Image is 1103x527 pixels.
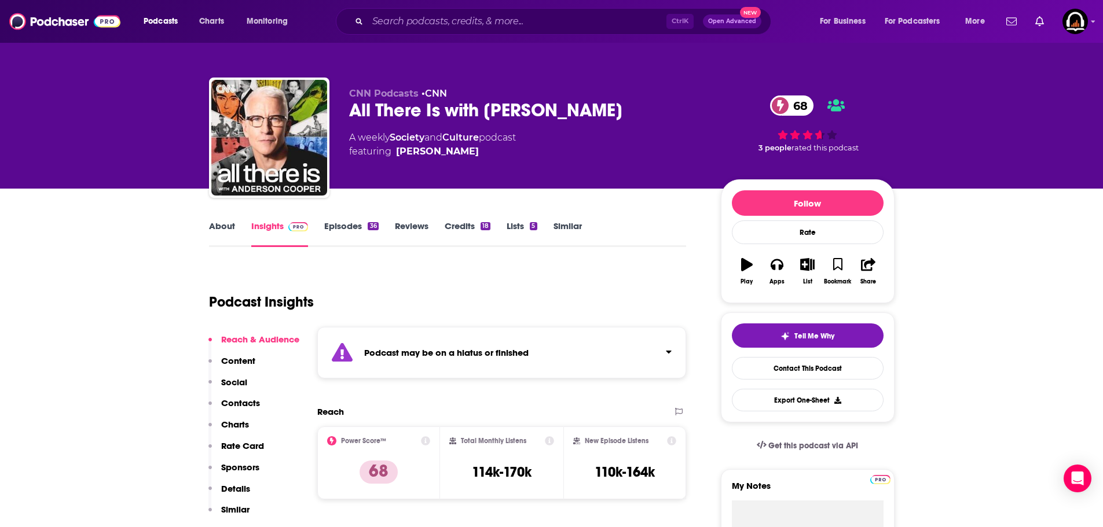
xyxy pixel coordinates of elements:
a: Credits18 [445,220,490,247]
button: Rate Card [208,440,264,462]
a: Reviews [395,220,428,247]
div: 18 [481,222,490,230]
p: Social [221,377,247,388]
div: Apps [769,278,785,285]
span: 3 people [758,143,791,152]
strong: Podcast may be on a hiatus or finished [364,347,529,358]
span: Open Advanced [708,19,756,24]
h2: Power Score™ [341,437,386,445]
a: Show notifications dropdown [1002,12,1021,31]
p: Content [221,355,255,366]
span: Podcasts [144,13,178,30]
a: Similar [554,220,582,247]
a: Get this podcast via API [747,432,868,460]
span: Ctrl K [666,14,694,29]
h3: 110k-164k [595,463,655,481]
h1: Podcast Insights [209,293,314,311]
button: Bookmark [823,250,853,292]
a: Contact This Podcast [732,357,884,379]
p: Sponsors [221,462,259,473]
button: Sponsors [208,462,259,483]
label: My Notes [732,480,884,500]
a: Pro website [870,473,891,484]
div: Bookmark [824,278,851,285]
div: Play [741,278,753,285]
h2: Reach [317,406,344,417]
span: For Podcasters [885,13,940,30]
div: Open Intercom Messenger [1064,465,1091,492]
img: User Profile [1062,9,1088,34]
p: Charts [221,419,249,430]
p: 68 [360,460,398,484]
span: CNN Podcasts [349,88,419,99]
span: For Business [820,13,866,30]
a: Society [390,132,424,143]
a: Lists5 [507,220,537,247]
section: Click to expand status details [317,327,687,378]
button: Content [208,355,255,377]
span: featuring [349,145,516,159]
button: Social [208,377,247,398]
img: Podchaser Pro [870,475,891,484]
span: Tell Me Why [794,331,834,341]
div: 5 [530,222,537,230]
a: InsightsPodchaser Pro [251,220,309,247]
span: 68 [782,95,813,116]
button: Share [853,250,883,292]
button: open menu [239,12,303,31]
div: 36 [368,222,378,230]
div: List [803,278,812,285]
button: Reach & Audience [208,334,299,355]
button: Apps [762,250,792,292]
img: Podchaser Pro [288,222,309,231]
a: Charts [192,12,231,31]
a: About [209,220,235,247]
button: Contacts [208,397,260,419]
div: Share [860,278,876,285]
button: Play [732,250,762,292]
p: Contacts [221,397,260,408]
button: List [792,250,822,292]
button: Export One-Sheet [732,389,884,411]
button: Follow [732,190,884,216]
button: Charts [208,419,249,440]
button: Similar [208,504,250,525]
div: A weekly podcast [349,131,516,159]
span: Get this podcast via API [768,441,858,451]
span: Logged in as kpunia [1062,9,1088,34]
img: tell me why sparkle [780,331,790,341]
h2: Total Monthly Listens [461,437,526,445]
button: Open AdvancedNew [703,14,761,28]
span: and [424,132,442,143]
p: Reach & Audience [221,334,299,345]
button: open menu [812,12,880,31]
span: New [740,7,761,18]
p: Details [221,483,250,494]
span: • [422,88,447,99]
a: CNN [425,88,447,99]
div: 68 3 peoplerated this podcast [721,88,895,160]
p: Similar [221,504,250,515]
button: open menu [135,12,193,31]
span: Charts [199,13,224,30]
a: 68 [770,95,813,116]
a: Anderson Cooper [396,145,479,159]
button: Details [208,483,250,504]
span: rated this podcast [791,143,859,152]
img: Podchaser - Follow, Share and Rate Podcasts [9,10,120,32]
a: Culture [442,132,479,143]
a: Show notifications dropdown [1031,12,1049,31]
h3: 114k-170k [472,463,532,481]
div: Rate [732,220,884,244]
div: Search podcasts, credits, & more... [347,8,782,35]
h2: New Episode Listens [585,437,648,445]
input: Search podcasts, credits, & more... [368,12,666,31]
span: More [965,13,985,30]
span: Monitoring [247,13,288,30]
img: All There Is with Anderson Cooper [211,80,327,196]
button: open menu [957,12,999,31]
button: open menu [877,12,957,31]
a: Episodes36 [324,220,378,247]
